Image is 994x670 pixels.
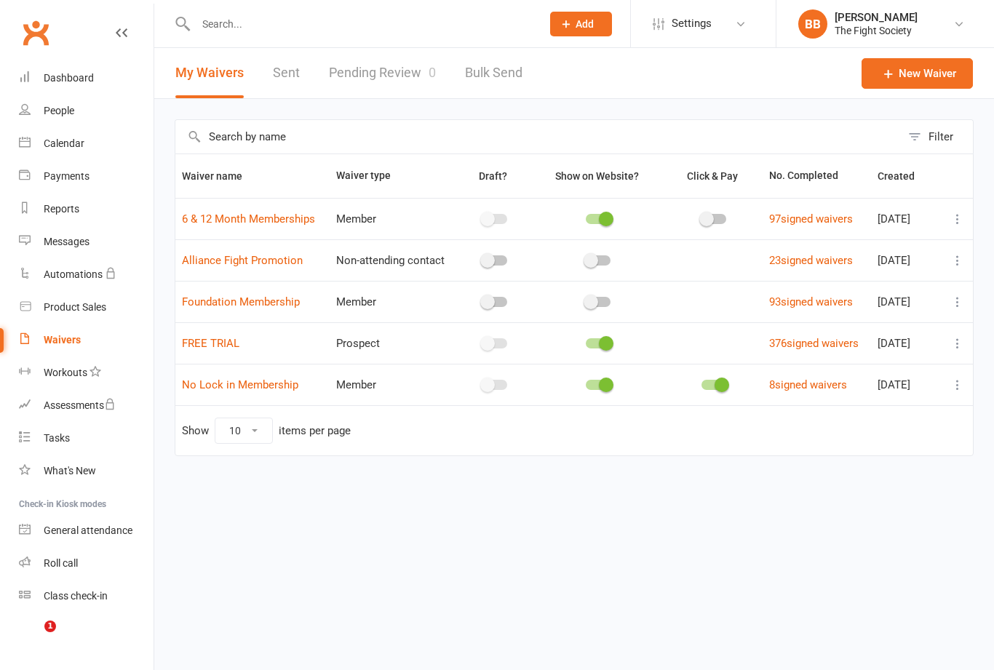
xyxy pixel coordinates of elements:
a: Pending Review0 [329,48,436,98]
td: Non-attending contact [330,239,458,281]
a: 8signed waivers [769,378,847,391]
div: Reports [44,203,79,215]
div: What's New [44,465,96,476]
div: Filter [929,128,953,145]
td: [DATE] [871,364,941,405]
span: Created [878,170,931,182]
div: General attendance [44,525,132,536]
a: Dashboard [19,62,154,95]
a: People [19,95,154,127]
span: Waiver name [182,170,258,182]
a: 23signed waivers [769,254,853,267]
td: [DATE] [871,322,941,364]
div: Calendar [44,137,84,149]
a: Reports [19,193,154,226]
a: Calendar [19,127,154,160]
td: Member [330,198,458,239]
a: Sent [273,48,300,98]
div: Automations [44,268,103,280]
div: items per page [279,425,351,437]
a: Messages [19,226,154,258]
a: 6 & 12 Month Memberships [182,212,315,226]
button: Draft? [466,167,523,185]
button: Waiver name [182,167,258,185]
a: Tasks [19,422,154,455]
span: 1 [44,621,56,632]
button: Created [878,167,931,185]
div: Assessments [44,399,116,411]
a: Assessments [19,389,154,422]
a: 376signed waivers [769,337,859,350]
a: Workouts [19,356,154,389]
a: Payments [19,160,154,193]
button: Click & Pay [674,167,754,185]
span: Show on Website? [555,170,639,182]
div: Roll call [44,557,78,569]
button: My Waivers [175,48,244,98]
div: BB [798,9,827,39]
div: The Fight Society [835,24,918,37]
a: Product Sales [19,291,154,324]
input: Search by name [175,120,901,153]
div: Payments [44,170,90,182]
th: No. Completed [763,154,871,198]
div: Tasks [44,432,70,444]
td: [DATE] [871,239,941,281]
a: Class kiosk mode [19,580,154,613]
input: Search... [191,14,531,34]
a: Bulk Send [465,48,522,98]
iframe: Intercom live chat [15,621,49,655]
span: 0 [429,65,436,80]
a: FREE TRIAL [182,337,239,350]
a: What's New [19,455,154,487]
div: Class check-in [44,590,108,602]
a: 97signed waivers [769,212,853,226]
div: Dashboard [44,72,94,84]
a: 93signed waivers [769,295,853,308]
div: Waivers [44,334,81,346]
div: Workouts [44,367,87,378]
span: Add [576,18,594,30]
a: Alliance Fight Promotion [182,254,303,267]
div: [PERSON_NAME] [835,11,918,24]
a: Foundation Membership [182,295,300,308]
td: Member [330,281,458,322]
a: Automations [19,258,154,291]
div: People [44,105,74,116]
span: Draft? [479,170,507,182]
td: Prospect [330,322,458,364]
span: Click & Pay [687,170,738,182]
a: General attendance kiosk mode [19,514,154,547]
button: Show on Website? [542,167,655,185]
button: Add [550,12,612,36]
td: Member [330,364,458,405]
div: Show [182,418,351,444]
td: [DATE] [871,198,941,239]
a: Roll call [19,547,154,580]
th: Waiver type [330,154,458,198]
button: Filter [901,120,973,153]
td: [DATE] [871,281,941,322]
a: Clubworx [17,15,54,51]
div: Product Sales [44,301,106,313]
a: No Lock in Membership [182,378,298,391]
div: Messages [44,236,90,247]
a: Waivers [19,324,154,356]
span: Settings [672,7,712,40]
a: New Waiver [862,58,973,89]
